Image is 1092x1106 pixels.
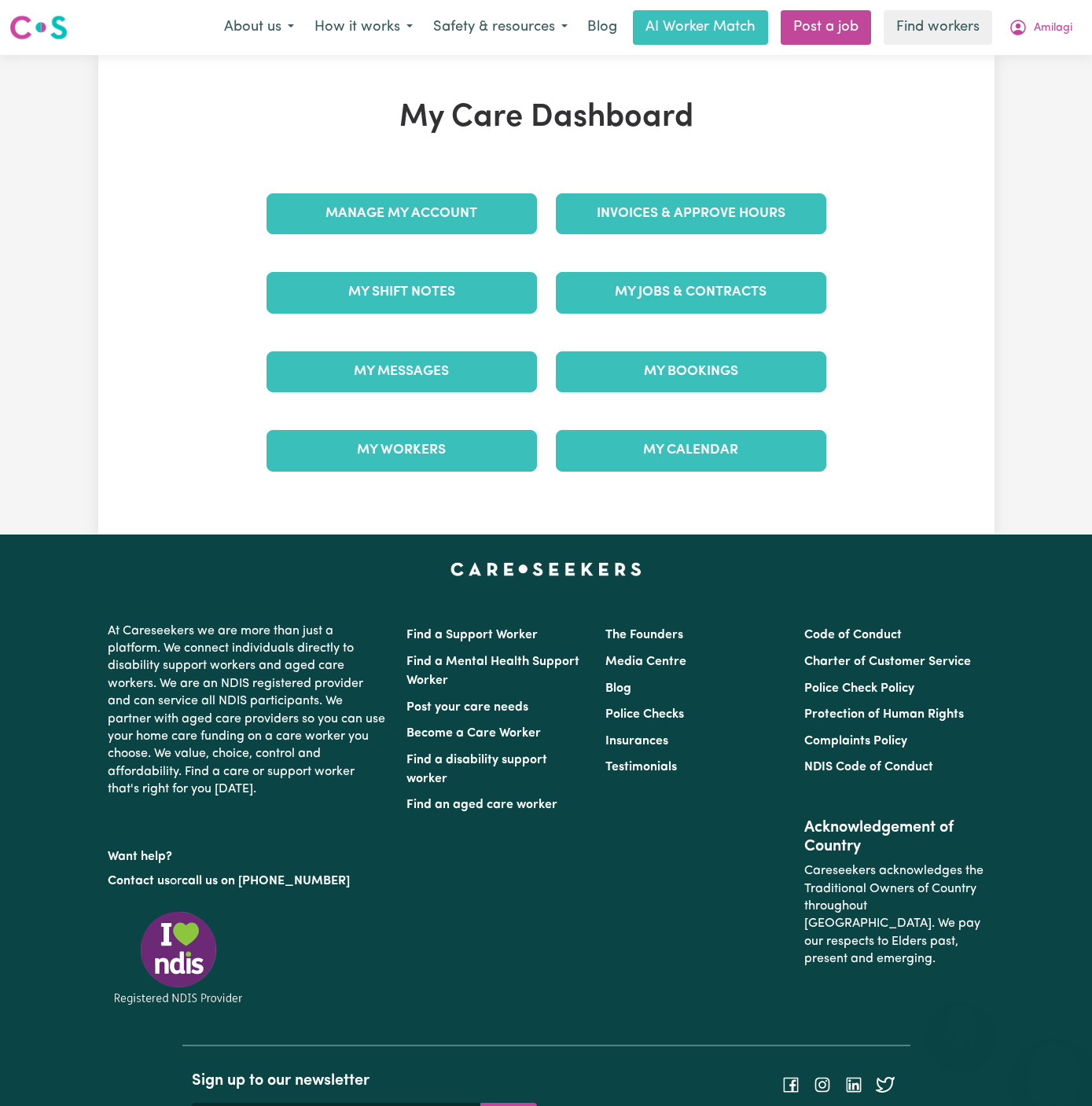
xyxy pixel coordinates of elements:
a: Complaints Policy [804,735,907,748]
a: Become a Care Worker [406,727,541,740]
h2: Sign up to our newsletter [192,1071,537,1090]
a: Charter of Customer Service [804,656,971,668]
img: Registered NDIS provider [108,909,249,1007]
a: Testimonials [605,761,677,773]
a: My Calendar [556,430,826,471]
button: How it works [304,11,423,44]
a: Invoices & Approve Hours [556,193,826,234]
a: Find a disability support worker [406,754,547,785]
p: Careseekers acknowledges the Traditional Owners of Country throughout [GEOGRAPHIC_DATA]. We pay o... [804,856,984,974]
a: My Bookings [556,351,826,392]
a: My Shift Notes [267,272,537,313]
a: Blog [605,682,631,695]
a: Insurances [605,735,668,748]
a: My Jobs & Contracts [556,272,826,313]
a: Police Check Policy [804,682,914,695]
a: Follow Careseekers on Instagram [813,1078,832,1091]
a: Protection of Human Rights [804,708,964,721]
a: Blog [578,10,627,45]
h1: My Care Dashboard [257,99,836,137]
span: Amilagi [1034,20,1072,37]
a: Find an aged care worker [406,799,557,811]
a: call us on [PHONE_NUMBER] [182,875,350,887]
a: Post a job [781,10,871,45]
a: AI Worker Match [633,10,768,45]
a: Police Checks [605,708,684,721]
a: My Workers [267,430,537,471]
button: About us [214,11,304,44]
img: Careseekers logo [9,13,68,42]
a: Find a Mental Health Support Worker [406,656,579,687]
a: Follow Careseekers on Twitter [876,1078,895,1091]
iframe: Close message [945,1005,976,1037]
a: The Founders [605,629,683,641]
a: Follow Careseekers on LinkedIn [844,1078,863,1091]
a: Media Centre [605,656,686,668]
a: Follow Careseekers on Facebook [781,1078,800,1091]
a: Manage My Account [267,193,537,234]
p: or [108,866,388,896]
a: NDIS Code of Conduct [804,761,933,773]
a: Careseekers home page [450,563,642,575]
a: Code of Conduct [804,629,902,641]
p: At Careseekers we are more than just a platform. We connect individuals directly to disability su... [108,616,388,805]
a: Contact us [108,875,170,887]
p: Want help? [108,842,388,865]
a: Find a Support Worker [406,629,538,641]
a: My Messages [267,351,537,392]
iframe: Button to launch messaging window [1029,1043,1079,1093]
a: Post your care needs [406,701,528,714]
a: Careseekers logo [9,9,68,46]
button: My Account [998,11,1083,44]
button: Safety & resources [423,11,578,44]
h2: Acknowledgement of Country [804,818,984,856]
a: Find workers [884,10,992,45]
